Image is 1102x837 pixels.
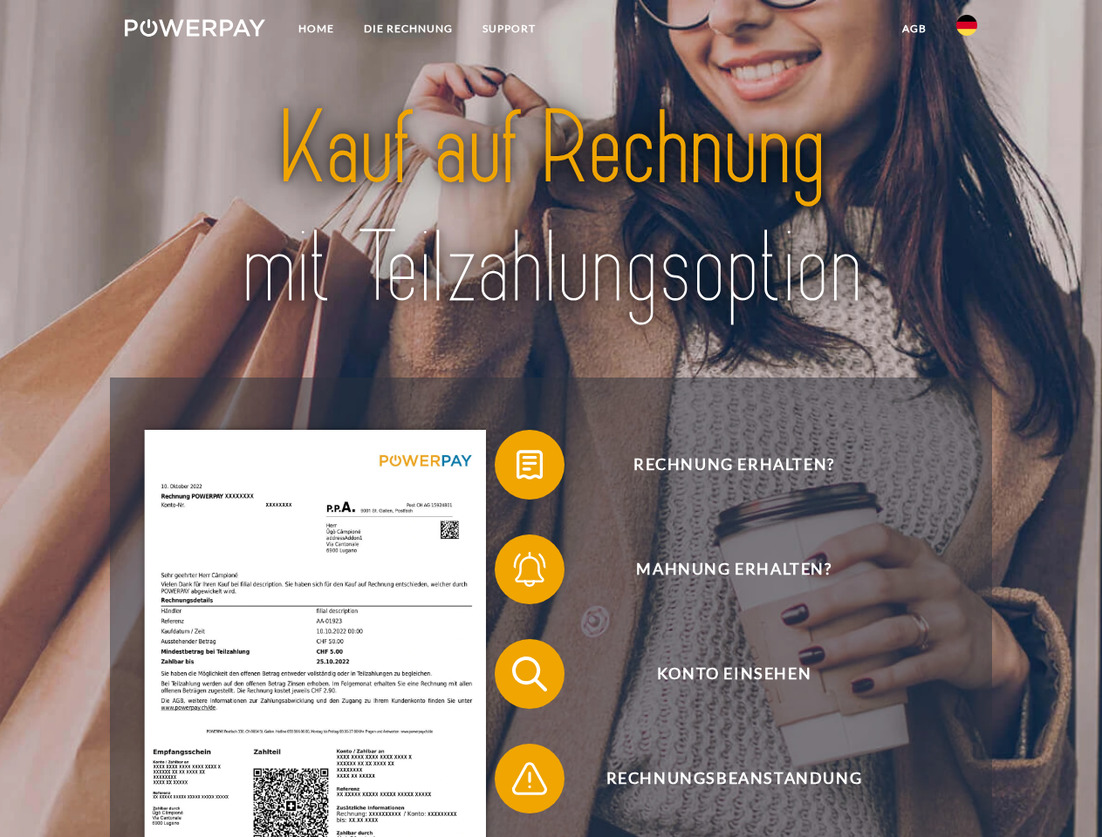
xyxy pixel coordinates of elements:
button: Rechnungsbeanstandung [495,744,948,813]
a: SUPPORT [468,13,551,44]
img: de [956,15,977,36]
img: title-powerpay_de.svg [167,84,935,334]
button: Konto einsehen [495,639,948,709]
img: qb_bill.svg [508,443,551,487]
span: Rechnungsbeanstandung [520,744,948,813]
span: Mahnung erhalten? [520,534,948,604]
a: DIE RECHNUNG [349,13,468,44]
button: Rechnung erhalten? [495,430,948,500]
a: Home [284,13,349,44]
span: Rechnung erhalten? [520,430,948,500]
button: Mahnung erhalten? [495,534,948,604]
img: qb_search.svg [508,652,551,696]
img: qb_warning.svg [508,757,551,800]
img: qb_bell.svg [508,548,551,591]
span: Konto einsehen [520,639,948,709]
img: logo-powerpay-white.svg [125,19,265,37]
a: agb [887,13,941,44]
